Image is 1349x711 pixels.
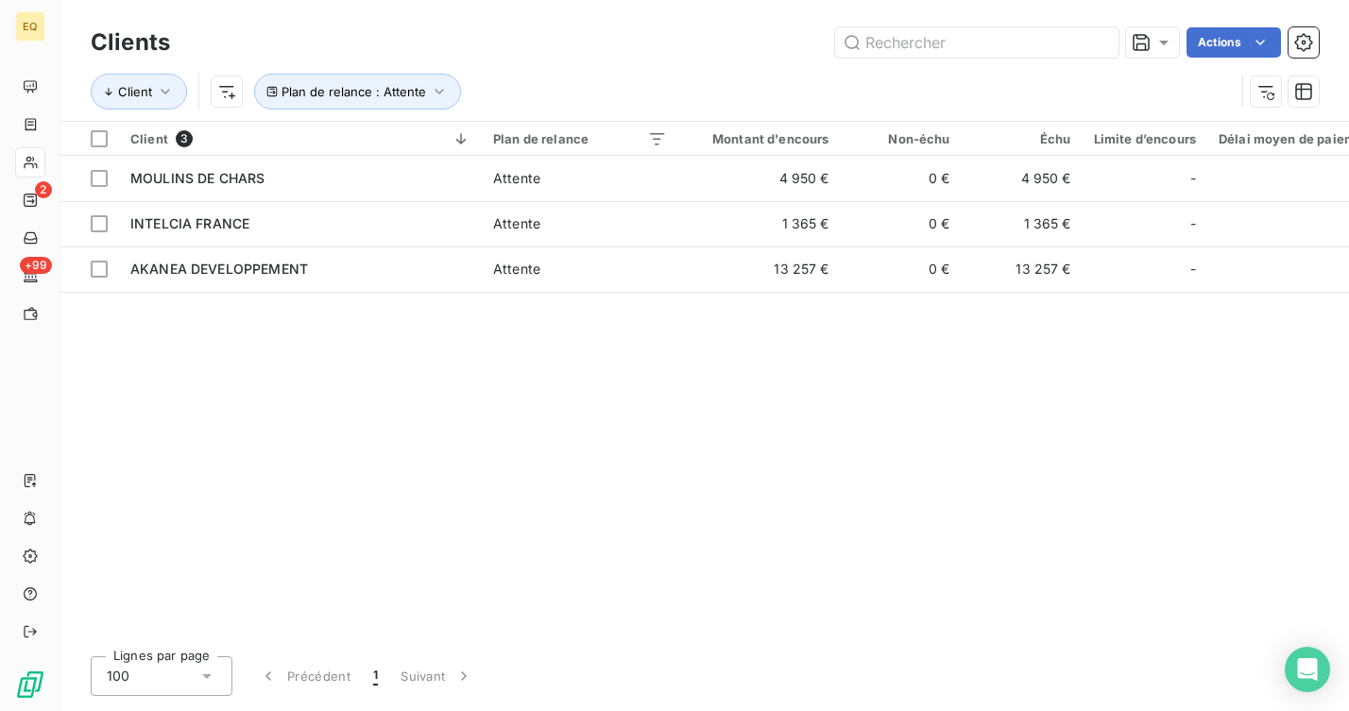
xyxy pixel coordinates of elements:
[282,84,426,99] span: Plan de relance : Attente
[15,669,45,700] img: Logo LeanPay
[248,656,362,696] button: Précédent
[678,246,841,292] td: 13 257 €
[389,656,485,696] button: Suivant
[254,74,461,110] button: Plan de relance : Attente
[1094,131,1196,146] div: Limite d’encours
[15,11,45,42] div: EQ
[493,131,667,146] div: Plan de relance
[690,131,829,146] div: Montant d'encours
[493,214,540,233] div: Attente
[841,246,962,292] td: 0 €
[362,656,389,696] button: 1
[107,667,129,686] span: 100
[130,170,265,186] span: MOULINS DE CHARS
[1187,27,1281,58] button: Actions
[1190,260,1196,279] span: -
[973,131,1071,146] div: Échu
[1190,214,1196,233] span: -
[841,156,962,201] td: 0 €
[1190,169,1196,188] span: -
[852,131,950,146] div: Non-échu
[130,215,249,231] span: INTELCIA FRANCE
[841,201,962,246] td: 0 €
[130,131,168,146] span: Client
[962,246,1083,292] td: 13 257 €
[91,25,170,59] h3: Clients
[91,74,187,110] button: Client
[20,257,52,274] span: +99
[1285,647,1330,692] div: Open Intercom Messenger
[678,201,841,246] td: 1 365 €
[678,156,841,201] td: 4 950 €
[176,130,193,147] span: 3
[835,27,1118,58] input: Rechercher
[962,156,1083,201] td: 4 950 €
[493,260,540,279] div: Attente
[373,667,378,686] span: 1
[962,201,1083,246] td: 1 365 €
[35,181,52,198] span: 2
[118,84,152,99] span: Client
[130,261,308,277] span: AKANEA DEVELOPPEMENT
[493,169,540,188] div: Attente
